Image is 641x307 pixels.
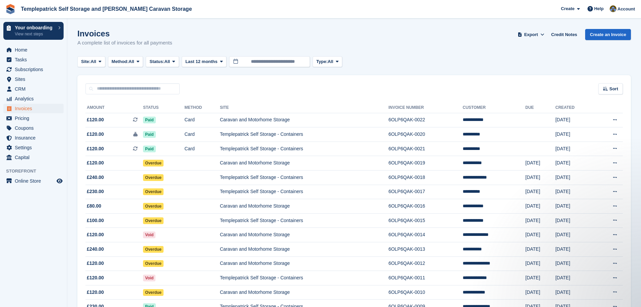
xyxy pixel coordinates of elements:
[313,56,342,67] button: Type: All
[5,4,15,14] img: stora-icon-8386f47178a22dfd0bd8f6a31ec36ba5ce8667c1dd55bd0f319d3a0aa187defe.svg
[585,29,631,40] a: Create an Invoice
[525,256,555,271] td: [DATE]
[555,102,594,113] th: Created
[15,84,55,94] span: CRM
[388,228,463,242] td: 6OLP6QAK-0014
[3,45,64,55] a: menu
[3,104,64,113] a: menu
[3,123,64,133] a: menu
[129,58,134,65] span: All
[388,127,463,142] td: 6OLP6QAK-0020
[108,56,143,67] button: Method: All
[555,185,594,199] td: [DATE]
[77,39,172,47] p: A complete list of invoices for all payments
[6,168,67,175] span: Storefront
[220,271,388,285] td: Templepatrick Self Storage - Containers
[388,142,463,156] td: 6OLP6QAK-0021
[143,188,164,195] span: Overdue
[87,188,104,195] span: £230.00
[15,31,55,37] p: View next steps
[388,102,463,113] th: Invoice Number
[220,242,388,257] td: Caravan and Motorhome Storage
[3,114,64,123] a: menu
[388,171,463,185] td: 6OLP6QAK-0018
[388,256,463,271] td: 6OLP6QAK-0012
[328,58,333,65] span: All
[87,246,104,253] span: £240.00
[555,171,594,185] td: [DATE]
[184,102,220,113] th: Method
[143,146,155,152] span: Paid
[143,131,155,138] span: Paid
[143,217,164,224] span: Overdue
[15,153,55,162] span: Capital
[3,74,64,84] a: menu
[15,123,55,133] span: Coupons
[87,131,104,138] span: £120.00
[610,5,616,12] img: Karen
[220,127,388,142] td: Templepatrick Self Storage - Containers
[87,217,104,224] span: £100.00
[3,133,64,143] a: menu
[524,31,538,38] span: Export
[525,213,555,228] td: [DATE]
[525,228,555,242] td: [DATE]
[516,29,546,40] button: Export
[525,271,555,285] td: [DATE]
[184,113,220,127] td: Card
[18,3,194,14] a: Templepatrick Self Storage and [PERSON_NAME] Caravan Storage
[15,176,55,186] span: Online Store
[555,113,594,127] td: [DATE]
[555,213,594,228] td: [DATE]
[3,55,64,64] a: menu
[555,271,594,285] td: [DATE]
[220,256,388,271] td: Caravan and Motorhome Storage
[143,203,164,210] span: Overdue
[15,114,55,123] span: Pricing
[609,86,618,92] span: Sort
[555,156,594,171] td: [DATE]
[555,242,594,257] td: [DATE]
[143,289,164,296] span: Overdue
[143,102,184,113] th: Status
[3,143,64,152] a: menu
[143,260,164,267] span: Overdue
[56,177,64,185] a: Preview store
[15,104,55,113] span: Invoices
[220,113,388,127] td: Caravan and Motorhome Storage
[81,58,91,65] span: Site:
[15,94,55,103] span: Analytics
[87,159,104,166] span: £120.00
[143,174,164,181] span: Overdue
[555,256,594,271] td: [DATE]
[388,271,463,285] td: 6OLP6QAK-0011
[388,113,463,127] td: 6OLP6QAK-0022
[184,142,220,156] td: Card
[15,65,55,74] span: Subscriptions
[220,102,388,113] th: Site
[388,285,463,300] td: 6OLP6QAK-0010
[143,232,155,238] span: Void
[165,58,170,65] span: All
[525,285,555,300] td: [DATE]
[87,274,104,281] span: £120.00
[143,246,164,253] span: Overdue
[463,102,525,113] th: Customer
[149,58,164,65] span: Status:
[77,29,172,38] h1: Invoices
[220,185,388,199] td: Templepatrick Self Storage - Containers
[555,228,594,242] td: [DATE]
[220,213,388,228] td: Templepatrick Self Storage - Containers
[3,65,64,74] a: menu
[15,74,55,84] span: Sites
[15,133,55,143] span: Insurance
[548,29,580,40] a: Credit Notes
[87,289,104,296] span: £120.00
[316,58,328,65] span: Type:
[85,102,143,113] th: Amount
[185,58,217,65] span: Last 12 months
[525,171,555,185] td: [DATE]
[87,231,104,238] span: £120.00
[3,22,64,40] a: Your onboarding View next steps
[388,199,463,214] td: 6OLP6QAK-0016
